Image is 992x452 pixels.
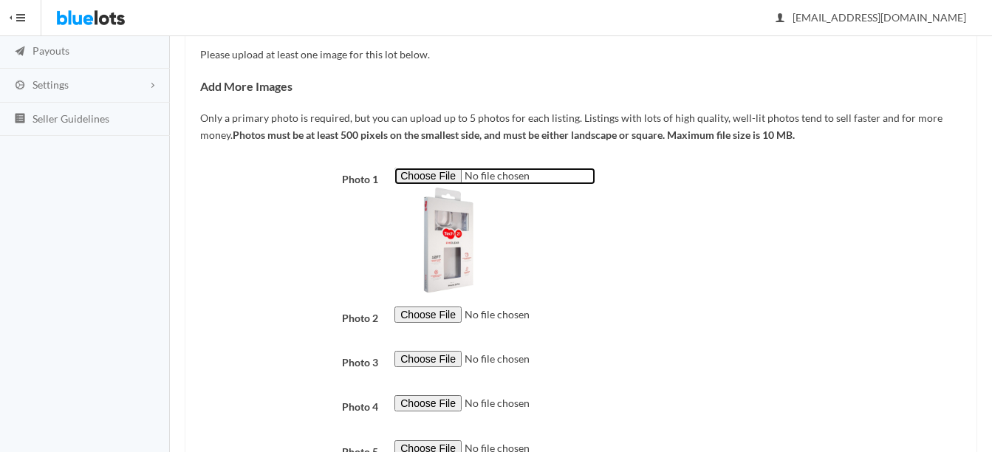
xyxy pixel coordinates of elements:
span: Settings [33,78,69,91]
span: [EMAIL_ADDRESS][DOMAIN_NAME] [776,11,966,24]
span: Payouts [33,44,69,57]
p: Only a primary photo is required, but you can upload up to 5 photos for each listing. Listings wi... [200,110,962,143]
ion-icon: person [773,12,787,26]
b: Photos must be at least 500 pixels on the smallest side, and must be either landscape or square. ... [233,129,795,141]
ion-icon: paper plane [13,45,27,59]
label: Photo 2 [192,307,386,327]
label: Photo 4 [192,395,386,416]
h4: Add More Images [200,80,962,93]
label: Photo 3 [192,351,386,371]
span: Seller Guidelines [33,112,109,125]
label: Photo 1 [192,168,386,188]
img: 2Q== [394,185,505,295]
ion-icon: cog [13,79,27,93]
ion-icon: list box [13,112,27,126]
